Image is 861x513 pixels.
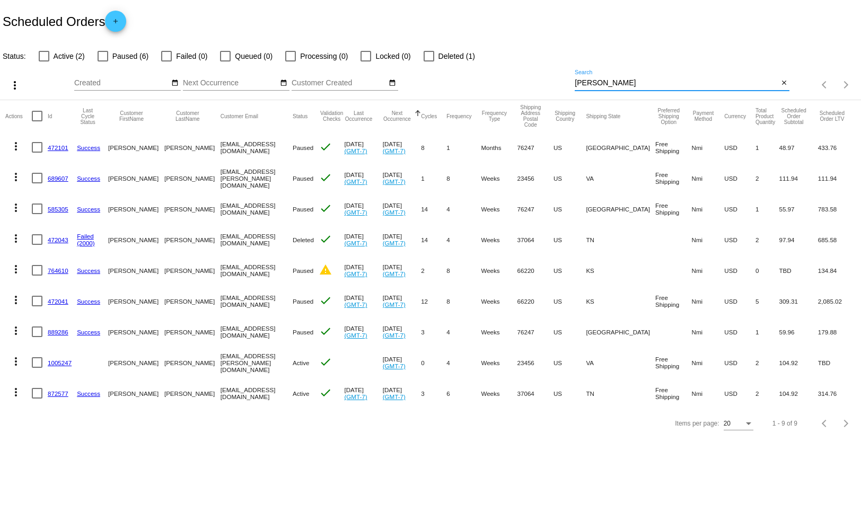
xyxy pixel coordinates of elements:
[293,144,313,151] span: Paused
[724,224,755,255] mat-cell: USD
[818,163,856,193] mat-cell: 111.94
[655,163,692,193] mat-cell: Free Shipping
[836,74,857,95] button: Next page
[319,233,332,245] mat-icon: check
[112,50,148,63] span: Paused (6)
[235,50,273,63] span: Queued (0)
[446,113,471,119] button: Change sorting for Frequency
[10,263,22,276] mat-icon: more_vert
[755,255,779,286] mat-cell: 0
[586,347,655,378] mat-cell: VA
[481,193,517,224] mat-cell: Weeks
[108,193,164,224] mat-cell: [PERSON_NAME]
[779,378,818,409] mat-cell: 104.92
[724,132,755,163] mat-cell: USD
[779,163,818,193] mat-cell: 111.94
[517,316,553,347] mat-cell: 76247
[421,113,437,119] button: Change sorting for Cycles
[344,378,382,409] mat-cell: [DATE]
[818,132,856,163] mat-cell: 433.76
[383,316,421,347] mat-cell: [DATE]
[164,286,221,316] mat-cell: [PERSON_NAME]
[77,329,100,335] a: Success
[383,178,406,185] a: (GMT-7)
[421,255,446,286] mat-cell: 2
[779,224,818,255] mat-cell: 97.94
[221,316,293,347] mat-cell: [EMAIL_ADDRESS][DOMAIN_NAME]
[575,79,778,87] input: Search
[755,163,779,193] mat-cell: 2
[724,347,755,378] mat-cell: USD
[755,193,779,224] mat-cell: 1
[344,255,382,286] mat-cell: [DATE]
[692,255,725,286] mat-cell: Nmi
[818,286,856,316] mat-cell: 2,085.02
[293,359,310,366] span: Active
[293,298,313,305] span: Paused
[724,286,755,316] mat-cell: USD
[77,144,100,151] a: Success
[48,390,68,397] a: 872577
[319,294,332,307] mat-icon: check
[383,255,421,286] mat-cell: [DATE]
[77,233,94,240] a: Failed
[10,232,22,245] mat-icon: more_vert
[772,420,797,427] div: 1 - 9 of 9
[221,163,293,193] mat-cell: [EMAIL_ADDRESS][PERSON_NAME][DOMAIN_NAME]
[692,193,725,224] mat-cell: Nmi
[446,163,481,193] mat-cell: 8
[481,255,517,286] mat-cell: Weeks
[586,113,620,119] button: Change sorting for ShippingState
[724,163,755,193] mat-cell: USD
[344,110,373,122] button: Change sorting for LastOccurrenceUtc
[446,347,481,378] mat-cell: 4
[779,193,818,224] mat-cell: 55.97
[553,224,586,255] mat-cell: US
[300,50,348,63] span: Processing (0)
[586,286,655,316] mat-cell: KS
[164,347,221,378] mat-cell: [PERSON_NAME]
[221,255,293,286] mat-cell: [EMAIL_ADDRESS][DOMAIN_NAME]
[344,316,382,347] mat-cell: [DATE]
[481,378,517,409] mat-cell: Weeks
[724,316,755,347] mat-cell: USD
[48,298,68,305] a: 472041
[553,286,586,316] mat-cell: US
[517,224,553,255] mat-cell: 37064
[108,347,164,378] mat-cell: [PERSON_NAME]
[77,298,100,305] a: Success
[383,270,406,277] a: (GMT-7)
[692,378,725,409] mat-cell: Nmi
[108,132,164,163] mat-cell: [PERSON_NAME]
[818,193,856,224] mat-cell: 783.58
[553,347,586,378] mat-cell: US
[293,236,314,243] span: Deleted
[779,347,818,378] mat-cell: 104.92
[438,50,475,63] span: Deleted (1)
[586,163,655,193] mat-cell: VA
[77,390,100,397] a: Success
[383,147,406,154] a: (GMT-7)
[655,132,692,163] mat-cell: Free Shipping
[48,175,68,182] a: 689607
[48,113,52,119] button: Change sorting for Id
[481,316,517,347] mat-cell: Weeks
[818,378,856,409] mat-cell: 314.76
[481,163,517,193] mat-cell: Weeks
[3,11,126,32] h2: Scheduled Orders
[221,347,293,378] mat-cell: [EMAIL_ADDRESS][PERSON_NAME][DOMAIN_NAME]
[344,301,367,308] a: (GMT-7)
[421,193,446,224] mat-cell: 14
[446,255,481,286] mat-cell: 8
[780,79,788,87] mat-icon: close
[383,362,406,369] a: (GMT-7)
[10,201,22,214] mat-icon: more_vert
[724,255,755,286] mat-cell: USD
[293,206,313,213] span: Paused
[48,359,72,366] a: 1005247
[5,100,32,132] mat-header-cell: Actions
[389,79,396,87] mat-icon: date_range
[779,255,818,286] mat-cell: TBD
[481,110,507,122] button: Change sorting for FrequencyType
[48,144,68,151] a: 472101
